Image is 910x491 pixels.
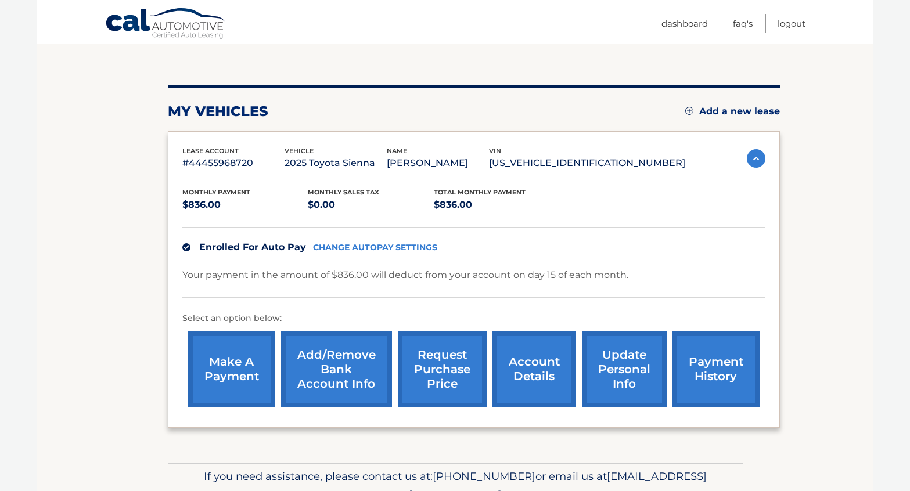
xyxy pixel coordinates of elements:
img: check.svg [182,243,190,251]
img: add.svg [685,107,693,115]
a: request purchase price [398,331,487,407]
a: update personal info [582,331,667,407]
p: 2025 Toyota Sienna [285,155,387,171]
p: [US_VEHICLE_IDENTIFICATION_NUMBER] [489,155,685,171]
span: Enrolled For Auto Pay [199,241,306,252]
img: accordion-active.svg [747,149,765,168]
h2: my vehicles [168,103,268,120]
span: Monthly Payment [182,188,250,196]
span: Total Monthly Payment [434,188,526,196]
a: FAQ's [733,14,753,33]
a: Add/Remove bank account info [281,331,392,407]
a: make a payment [188,331,275,407]
span: [PHONE_NUMBER] [433,470,535,483]
a: payment history [672,331,760,407]
a: Add a new lease [685,106,780,117]
p: $836.00 [182,197,308,213]
span: vehicle [285,147,314,155]
p: Your payment in the amount of $836.00 will deduct from your account on day 15 of each month. [182,267,628,283]
p: $0.00 [308,197,434,213]
a: Cal Automotive [105,8,227,41]
span: name [387,147,407,155]
p: #44455968720 [182,155,285,171]
a: CHANGE AUTOPAY SETTINGS [313,243,437,252]
span: lease account [182,147,239,155]
p: $836.00 [434,197,560,213]
a: Dashboard [661,14,708,33]
p: Select an option below: [182,312,765,326]
p: [PERSON_NAME] [387,155,489,171]
span: vin [489,147,501,155]
span: Monthly sales Tax [308,188,379,196]
a: account details [492,331,576,407]
a: Logout [778,14,805,33]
